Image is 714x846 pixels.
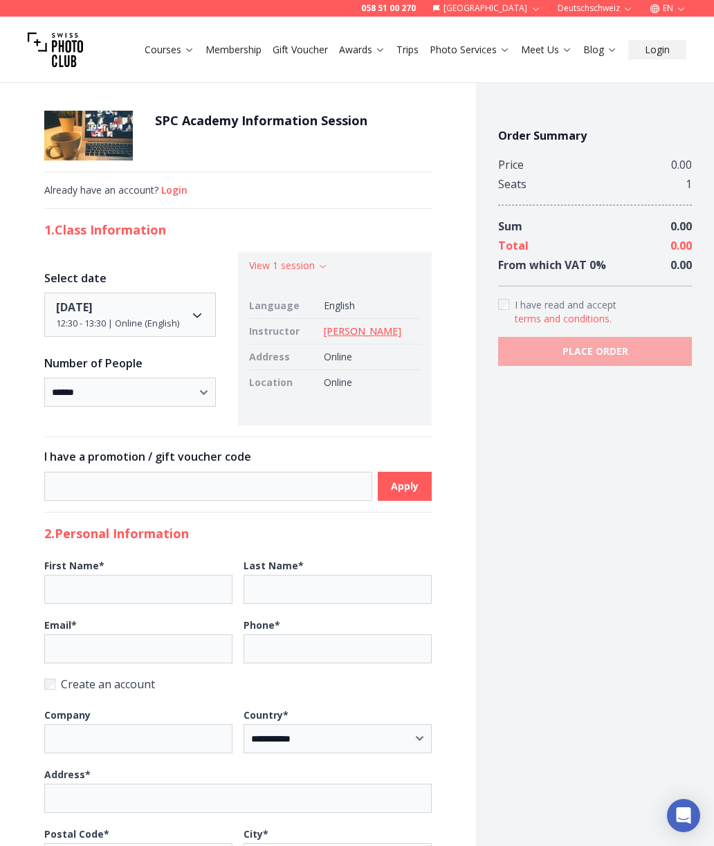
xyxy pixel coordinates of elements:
div: Seats [498,174,527,194]
a: [PERSON_NAME] [324,324,401,338]
b: First Name * [44,559,104,572]
td: English [318,293,421,319]
input: First Name* [44,575,232,604]
b: Country * [244,708,289,721]
input: Accept terms [498,299,509,310]
h3: Select date [44,270,216,286]
b: Apply [391,479,419,493]
div: 1 [686,174,692,194]
button: Meet Us [515,40,578,59]
img: SPC Academy Information Session [44,111,133,160]
input: Last Name* [244,575,432,604]
span: I have read and accept [515,298,616,311]
b: Company [44,708,91,721]
b: Address * [44,768,91,781]
button: Date [44,293,216,337]
div: Total [498,236,529,255]
button: Login [628,40,686,59]
h1: SPC Academy Information Session [155,111,367,130]
button: Apply [378,472,432,501]
input: Create an account [44,679,55,690]
div: Sum [498,217,522,236]
h2: 2. Personal Information [44,524,432,543]
button: Trips [391,40,424,59]
span: 0.00 [670,238,692,253]
input: Email* [44,634,232,663]
a: Meet Us [521,43,572,57]
td: Instructor [249,319,318,344]
select: Country* [244,724,432,753]
b: Phone * [244,618,280,632]
a: Membership [205,43,262,57]
div: Open Intercom Messenger [667,799,700,832]
button: View 1 session [249,259,328,273]
div: Price [498,155,524,174]
div: From which VAT 0 % [498,255,606,275]
td: Language [249,293,318,319]
a: Awards [339,43,385,57]
div: 0.00 [671,155,692,174]
a: Photo Services [430,43,510,57]
a: 058 51 00 270 [361,3,416,14]
label: Create an account [44,674,432,694]
b: Postal Code * [44,827,109,840]
h3: Number of People [44,355,216,371]
button: PLACE ORDER [498,337,692,366]
b: City * [244,827,268,840]
td: Online [318,344,421,370]
button: Membership [200,40,267,59]
a: Courses [145,43,194,57]
h4: Order Summary [498,127,692,144]
input: Address* [44,784,432,813]
img: Swiss photo club [28,22,83,77]
b: PLACE ORDER [562,344,628,358]
button: Awards [333,40,391,59]
b: Last Name * [244,559,304,572]
input: Phone* [244,634,432,663]
h2: 1. Class Information [44,220,432,239]
div: Already have an account? [44,183,432,197]
span: 0.00 [670,257,692,273]
button: Photo Services [424,40,515,59]
span: 0.00 [670,219,692,234]
button: Blog [578,40,623,59]
button: Courses [139,40,200,59]
button: Gift Voucher [267,40,333,59]
td: Address [249,344,318,370]
input: Company [44,724,232,753]
td: Location [249,370,318,396]
b: Email * [44,618,77,632]
button: Login [161,183,187,197]
td: Online [318,370,421,396]
a: Gift Voucher [273,43,328,57]
a: Blog [583,43,617,57]
h3: I have a promotion / gift voucher code [44,448,432,465]
a: Trips [396,43,419,57]
button: Accept termsI have read and accept [515,312,612,326]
